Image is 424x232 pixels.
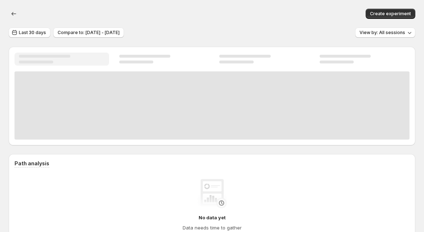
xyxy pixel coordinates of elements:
[53,28,124,38] button: Compare to: [DATE] - [DATE]
[370,11,411,17] span: Create experiment
[359,30,405,36] span: View by: All sessions
[198,179,226,208] img: No data yet
[366,9,415,19] button: Create experiment
[58,30,120,36] span: Compare to: [DATE] - [DATE]
[19,30,46,36] span: Last 30 days
[355,28,415,38] button: View by: All sessions
[199,214,226,221] h4: No data yet
[14,160,49,167] h3: Path analysis
[183,224,242,231] h4: Data needs time to gather
[9,28,50,38] button: Last 30 days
